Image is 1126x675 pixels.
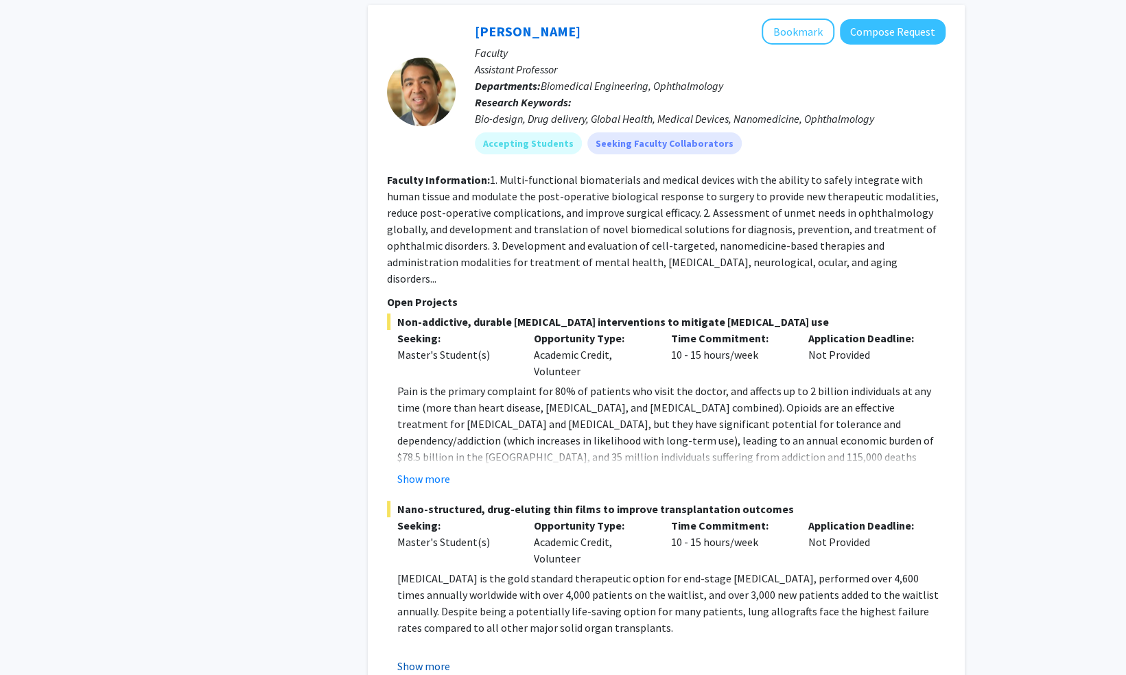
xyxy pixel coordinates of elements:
div: 10 - 15 hours/week [661,517,798,567]
fg-read-more: 1. Multi-functional biomaterials and medical devices with the ability to safely integrate with hu... [387,173,939,285]
div: Not Provided [798,517,935,567]
p: Application Deadline: [808,517,925,534]
mat-chip: Accepting Students [475,132,582,154]
div: Academic Credit, Volunteer [524,330,661,379]
div: Academic Credit, Volunteer [524,517,661,567]
p: Open Projects [387,294,946,310]
button: Add Kunal Parikh to Bookmarks [762,19,834,45]
b: Faculty Information: [387,173,490,187]
b: Research Keywords: [475,95,572,109]
p: Opportunity Type: [534,330,650,346]
p: Pain is the primary complaint for 80% of patients who visit the doctor, and affects up to 2 billi... [397,383,946,498]
p: Seeking: [397,517,514,534]
p: Faculty [475,45,946,61]
p: Time Commitment: [671,517,788,534]
button: Show more [397,471,450,487]
p: [MEDICAL_DATA] is the gold standard therapeutic option for end-stage [MEDICAL_DATA], performed ov... [397,570,946,636]
div: Master's Student(s) [397,534,514,550]
div: 10 - 15 hours/week [661,330,798,379]
p: Application Deadline: [808,330,925,346]
span: Biomedical Engineering, Ophthalmology [541,79,723,93]
div: Master's Student(s) [397,346,514,363]
span: Nano-structured, drug-eluting thin films to improve transplantation outcomes [387,501,946,517]
p: Seeking: [397,330,514,346]
b: Departments: [475,79,541,93]
iframe: Chat [10,613,58,665]
p: Opportunity Type: [534,517,650,534]
p: Assistant Professor [475,61,946,78]
a: [PERSON_NAME] [475,23,580,40]
div: Not Provided [798,330,935,379]
button: Compose Request to Kunal Parikh [840,19,946,45]
mat-chip: Seeking Faculty Collaborators [587,132,742,154]
span: Non-addictive, durable [MEDICAL_DATA] interventions to mitigate [MEDICAL_DATA] use [387,313,946,330]
p: Time Commitment: [671,330,788,346]
div: Bio-design, Drug delivery, Global Health, Medical Devices, Nanomedicine, Ophthalmology [475,110,946,127]
button: Show more [397,658,450,674]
